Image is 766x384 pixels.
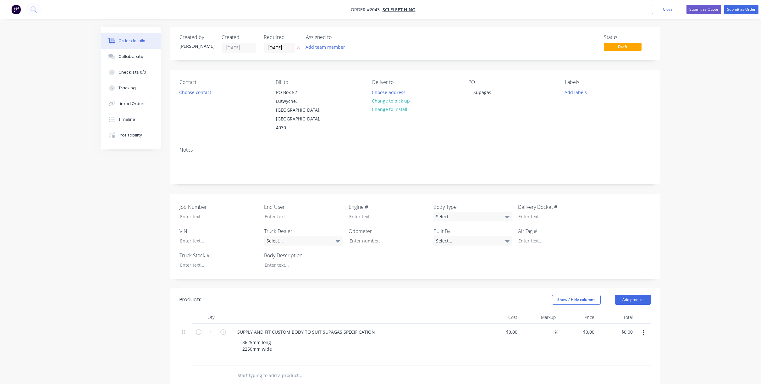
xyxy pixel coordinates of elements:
[518,203,597,211] label: Delivery Docket #
[344,236,427,246] input: Enter number...
[118,70,146,75] div: Checklists 0/0
[179,79,266,85] div: Contact
[101,127,161,143] button: Profitability
[520,311,559,324] div: Markup
[276,79,362,85] div: Bill to
[481,311,520,324] div: Cost
[101,96,161,112] button: Linked Orders
[615,295,651,305] button: Add product
[724,5,758,14] button: Submit as Order
[232,327,380,337] div: SUPPLY AND FIT CUSTOM BODY TO SUIT SUPAGAS SPECIFICATION
[264,34,298,40] div: Required
[372,79,458,85] div: Deliver to
[518,227,597,235] label: Air Tag #
[433,212,512,221] div: Select...
[597,311,636,324] div: Total
[179,296,201,303] div: Products
[118,85,136,91] div: Tracking
[264,236,343,246] div: Select...
[351,7,383,13] span: Order #2043 -
[101,49,161,64] button: Collaborate
[11,5,21,14] img: Factory
[237,338,277,360] div: 3625mm long 2250mm wide
[552,295,601,305] button: Show / Hide columns
[271,88,333,132] div: PO Box 52Lutwyche, [GEOGRAPHIC_DATA], [GEOGRAPHIC_DATA], 4030
[306,34,369,40] div: Assigned to
[118,101,146,107] div: Linked Orders
[264,252,343,259] label: Body Description
[433,236,512,246] div: Select...
[369,105,411,114] button: Change to install
[101,33,161,49] button: Order details
[554,329,558,336] span: %
[264,227,343,235] label: Truck Dealer
[686,5,721,14] button: Submit as Quote
[558,311,597,324] div: Price
[118,54,143,59] div: Collaborate
[652,5,683,14] button: Close
[179,43,214,49] div: [PERSON_NAME]
[433,227,512,235] label: Built By
[565,79,651,85] div: Labels
[349,227,427,235] label: Odometer
[369,97,413,105] button: Change to pick up
[369,88,409,96] button: Choose address
[383,7,416,13] a: Sci Fleet Hino
[604,34,651,40] div: Status
[468,79,554,85] div: PO
[561,88,590,96] button: Add labels
[179,34,214,40] div: Created by
[192,311,230,324] div: Qty
[179,252,258,259] label: Truck Stock #
[276,88,328,97] div: PO Box 52
[433,203,512,211] label: Body Type
[101,112,161,127] button: Timeline
[179,203,258,211] label: Job Number
[118,38,145,44] div: Order details
[222,34,256,40] div: Created
[604,43,642,51] span: Draft
[302,43,349,51] button: Add team member
[468,88,496,97] div: Supagas
[349,203,427,211] label: Engine #
[179,147,651,153] div: Notes
[118,117,135,122] div: Timeline
[276,97,328,132] div: Lutwyche, [GEOGRAPHIC_DATA], [GEOGRAPHIC_DATA], 4030
[101,80,161,96] button: Tracking
[118,132,142,138] div: Profitability
[101,64,161,80] button: Checklists 0/0
[306,43,349,51] button: Add team member
[264,203,343,211] label: End User
[237,369,363,382] input: Start typing to add a product...
[179,227,258,235] label: VIN
[176,88,215,96] button: Choose contact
